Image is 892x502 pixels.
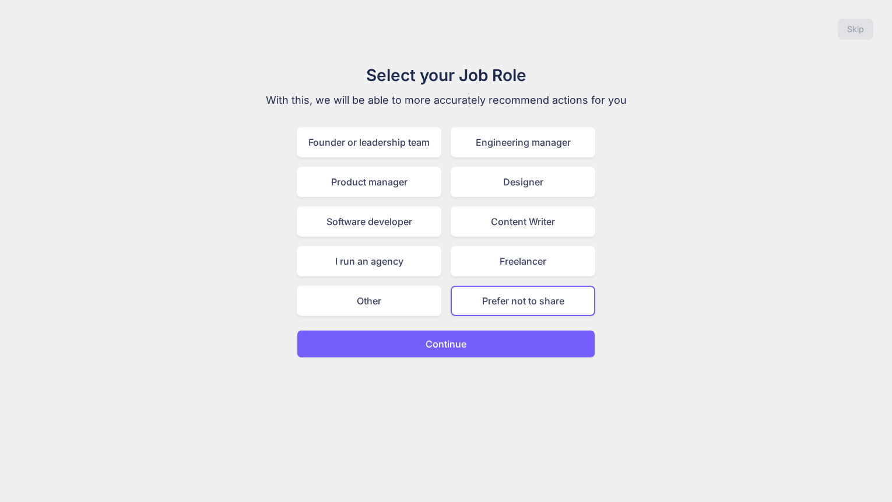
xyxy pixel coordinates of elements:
[451,246,595,276] div: Freelancer
[426,337,466,351] p: Continue
[297,246,441,276] div: I run an agency
[451,206,595,237] div: Content Writer
[297,127,441,157] div: Founder or leadership team
[451,127,595,157] div: Engineering manager
[297,330,595,358] button: Continue
[297,286,441,316] div: Other
[250,63,642,87] h1: Select your Job Role
[297,167,441,197] div: Product manager
[451,286,595,316] div: Prefer not to share
[451,167,595,197] div: Designer
[297,206,441,237] div: Software developer
[838,19,873,40] button: Skip
[250,92,642,108] p: With this, we will be able to more accurately recommend actions for you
